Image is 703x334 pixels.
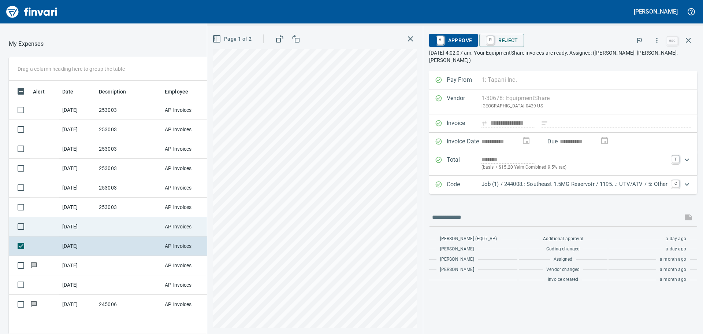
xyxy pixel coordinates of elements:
p: Drag a column heading here to group the table [18,65,125,73]
span: Description [99,87,126,96]
nav: breadcrumb [9,40,44,48]
td: [DATE] [59,236,96,256]
a: A [437,36,444,44]
p: My Expenses [9,40,44,48]
span: Employee [165,87,198,96]
span: a month ago [660,266,686,274]
td: 253003 [96,120,162,139]
a: R [487,36,494,44]
td: AP Invoices [162,100,217,120]
span: Assigned [554,256,572,263]
span: [PERSON_NAME] [440,256,474,263]
td: AP Invoices [162,256,217,275]
span: Page 1 of 2 [214,34,252,44]
td: [DATE] [59,178,96,198]
h5: [PERSON_NAME] [634,8,678,15]
p: [DATE] 4:02:07 am. Your EquipmentShare invoices are ready. Assignee: ([PERSON_NAME], [PERSON_NAME... [429,49,697,64]
td: 253003 [96,100,162,120]
td: 253003 [96,159,162,178]
td: [DATE] [59,295,96,314]
div: Expand [429,151,697,176]
td: AP Invoices [162,120,217,139]
td: [DATE] [59,198,96,217]
button: Page 1 of 2 [211,32,254,46]
span: Date [62,87,83,96]
td: [DATE] [59,256,96,275]
span: Reject [485,34,518,47]
p: Code [447,180,481,190]
button: [PERSON_NAME] [632,6,680,17]
td: 253003 [96,178,162,198]
span: Coding changed [546,246,580,253]
span: a day ago [666,235,686,243]
td: 245006 [96,295,162,314]
span: Approve [435,34,472,47]
td: AP Invoices [162,217,217,236]
td: [DATE] [59,217,96,236]
td: [DATE] [59,100,96,120]
span: Alert [33,87,54,96]
button: More [649,32,665,48]
span: [PERSON_NAME] (EQ07_AP) [440,235,497,243]
span: Description [99,87,136,96]
span: Alert [33,87,45,96]
span: a month ago [660,256,686,263]
td: AP Invoices [162,139,217,159]
button: Flag [631,32,647,48]
p: (basis + $15.20 Yelm Combined 9.5% tax) [481,164,667,171]
span: a month ago [660,276,686,283]
td: AP Invoices [162,198,217,217]
td: AP Invoices [162,295,217,314]
td: AP Invoices [162,178,217,198]
td: AP Invoices [162,236,217,256]
a: C [672,180,679,187]
img: Finvari [4,3,59,21]
span: Has messages [30,263,38,268]
span: [PERSON_NAME] [440,266,474,274]
span: Employee [165,87,188,96]
td: [DATE] [59,120,96,139]
button: AApprove [429,34,478,47]
td: 253003 [96,139,162,159]
span: Invoice created [548,276,579,283]
button: RReject [479,34,524,47]
td: AP Invoices [162,159,217,178]
a: esc [667,37,678,45]
span: Has messages [30,302,38,307]
span: [PERSON_NAME] [440,246,474,253]
td: 253003 [96,198,162,217]
p: Total [447,155,481,171]
td: [DATE] [59,159,96,178]
span: Date [62,87,74,96]
span: a day ago [666,246,686,253]
td: AP Invoices [162,275,217,295]
div: Expand [429,176,697,194]
span: Additional approval [543,235,583,243]
span: Vendor changed [546,266,580,274]
span: This records your message into the invoice and notifies anyone mentioned [680,209,697,226]
td: [DATE] [59,139,96,159]
span: Close invoice [665,32,697,49]
td: [DATE] [59,275,96,295]
p: Job (1) / 244008.: Southeast 1.5MG Reservoir / 1195. .: UTV/ATV / 5: Other [481,180,667,188]
a: T [672,155,679,163]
